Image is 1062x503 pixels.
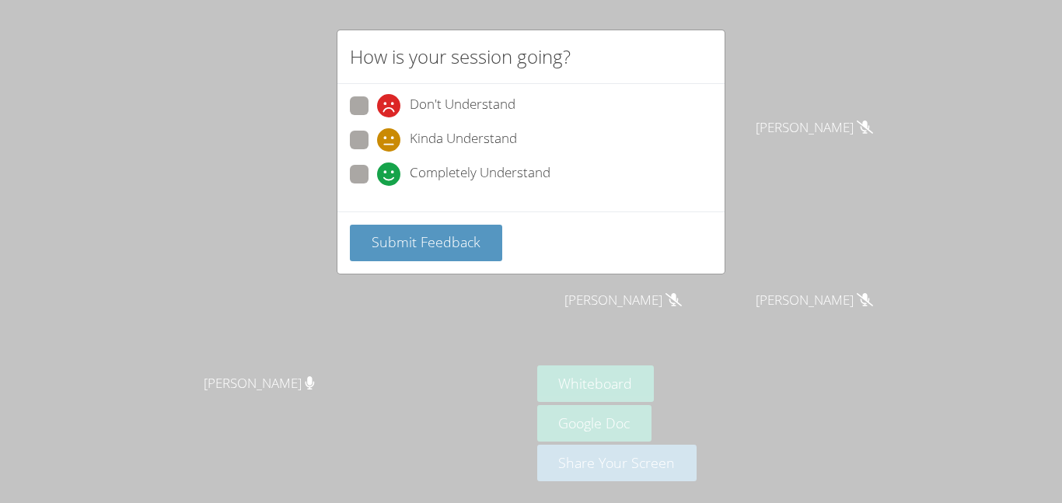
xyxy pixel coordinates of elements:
span: Completely Understand [410,162,550,186]
span: Kinda Understand [410,128,517,152]
button: Submit Feedback [350,225,502,261]
span: Submit Feedback [372,232,480,251]
span: Don't Understand [410,94,515,117]
h2: How is your session going? [350,43,571,71]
